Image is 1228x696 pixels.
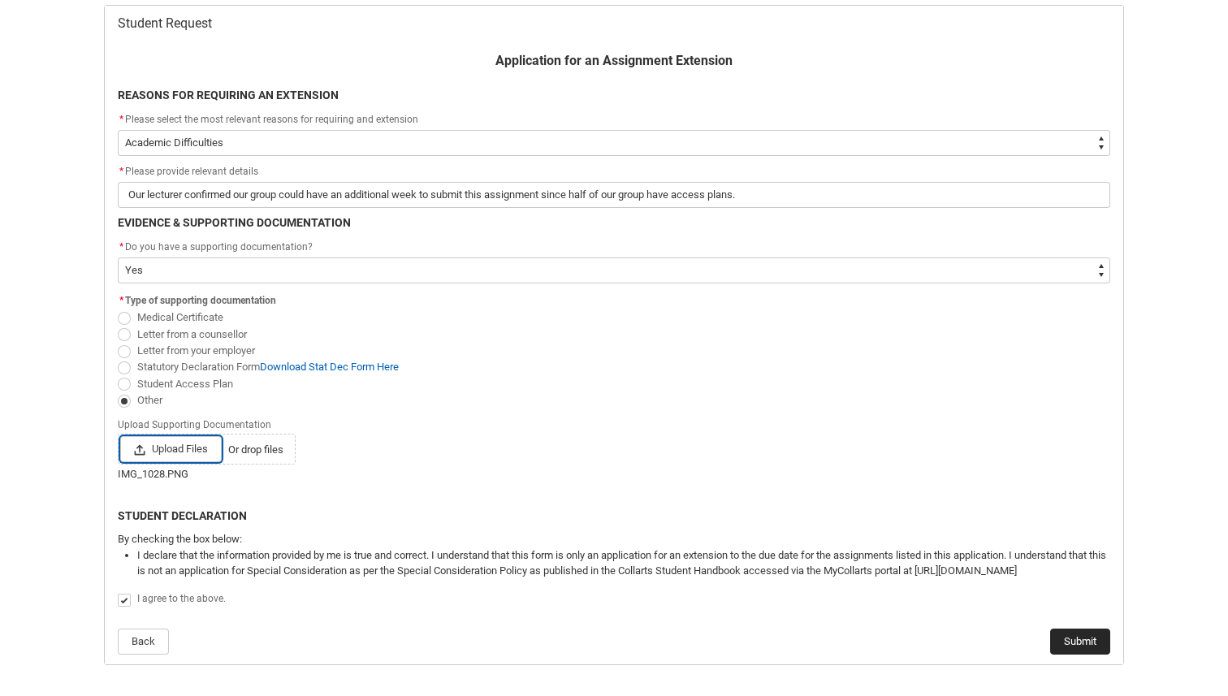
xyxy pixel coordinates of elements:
[104,5,1124,665] article: Redu_Student_Request flow
[119,114,123,125] abbr: required
[118,414,278,432] span: Upload Supporting Documentation
[118,89,339,102] b: REASONS FOR REQUIRING AN EXTENSION
[137,311,223,323] span: Medical Certificate
[118,509,247,522] b: STUDENT DECLARATION
[119,295,123,306] abbr: required
[137,344,255,357] span: Letter from your employer
[125,114,418,125] span: Please select the most relevant reasons for requiring and extension
[137,394,162,406] span: Other
[118,466,1110,482] div: IMG_1028.PNG
[118,15,212,32] span: Student Request
[118,531,1110,547] p: By checking the box below:
[118,166,258,177] span: Please provide relevant details
[118,216,351,229] b: EVIDENCE & SUPPORTING DOCUMENTATION
[118,629,169,655] button: Back
[125,241,313,253] span: Do you have a supporting documentation?
[137,593,226,604] span: I agree to the above.
[137,378,233,390] span: Student Access Plan
[137,547,1110,579] li: I declare that the information provided by me is true and correct. I understand that this form is...
[119,166,123,177] abbr: required
[1050,629,1110,655] button: Submit
[125,295,276,306] span: Type of supporting documentation
[137,361,399,373] span: Statutory Declaration Form
[260,361,399,373] a: Download Stat Dec Form Here
[495,53,733,68] b: Application for an Assignment Extension
[120,436,222,462] span: Upload Files
[137,328,247,340] span: Letter from a counsellor
[228,442,283,458] span: Or drop files
[119,241,123,253] abbr: required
